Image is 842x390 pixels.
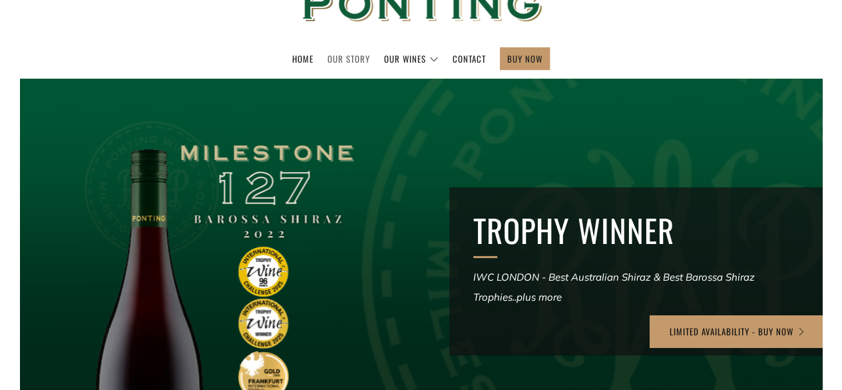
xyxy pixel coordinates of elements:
[292,48,314,69] a: Home
[507,48,542,69] a: BUY NOW
[453,48,486,69] a: Contact
[650,315,826,347] a: LIMITED AVAILABILITY - BUY NOW
[327,48,370,69] a: Our Story
[384,48,439,69] a: Our Wines
[473,271,755,303] em: IWC LONDON - Best Australian Shiraz & Best Barossa Shiraz Trophies..plus more
[473,211,798,250] h2: TROPHY WINNER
